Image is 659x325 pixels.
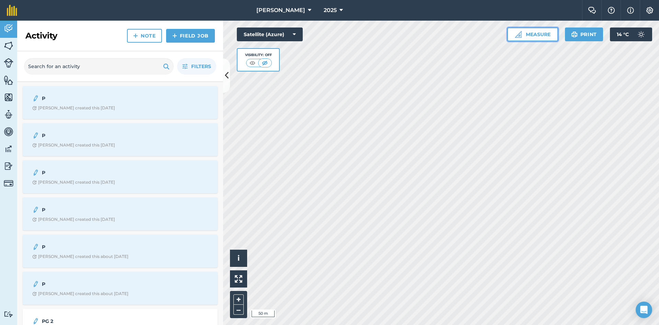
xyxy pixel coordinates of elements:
img: svg+xml;base64,PD94bWwgdmVyc2lvbj0iMS4wIiBlbmNvZGluZz0idXRmLTgiPz4KPCEtLSBHZW5lcmF0b3I6IEFkb2JlIE... [634,28,648,41]
button: 14 °C [610,28,652,41]
div: [PERSON_NAME] created this about [DATE] [32,254,128,259]
button: Measure [507,28,558,41]
img: Clock with arrow pointing clockwise [32,217,37,222]
img: svg+xml;base64,PD94bWwgdmVyc2lvbj0iMS4wIiBlbmNvZGluZz0idXRmLTgiPz4KPCEtLSBHZW5lcmF0b3I6IEFkb2JlIE... [4,161,13,171]
span: i [238,254,240,262]
a: PClock with arrow pointing clockwise[PERSON_NAME] created this [DATE] [27,202,213,226]
span: Filters [191,63,211,70]
img: svg+xml;base64,PD94bWwgdmVyc2lvbj0iMS4wIiBlbmNvZGluZz0idXRmLTgiPz4KPCEtLSBHZW5lcmF0b3I6IEFkb2JlIE... [4,178,13,188]
a: PClock with arrow pointing clockwise[PERSON_NAME] created this about [DATE] [27,276,213,301]
button: + [233,294,244,305]
span: 2025 [324,6,337,14]
strong: P [42,132,151,139]
img: svg+xml;base64,PD94bWwgdmVyc2lvbj0iMS4wIiBlbmNvZGluZz0idXRmLTgiPz4KPCEtLSBHZW5lcmF0b3I6IEFkb2JlIE... [4,127,13,137]
img: svg+xml;base64,PD94bWwgdmVyc2lvbj0iMS4wIiBlbmNvZGluZz0idXRmLTgiPz4KPCEtLSBHZW5lcmF0b3I6IEFkb2JlIE... [4,23,13,34]
a: Field Job [166,29,215,43]
a: Note [127,29,162,43]
img: svg+xml;base64,PD94bWwgdmVyc2lvbj0iMS4wIiBlbmNvZGluZz0idXRmLTgiPz4KPCEtLSBHZW5lcmF0b3I6IEFkb2JlIE... [32,94,39,102]
img: svg+xml;base64,PHN2ZyB4bWxucz0iaHR0cDovL3d3dy53My5vcmcvMjAwMC9zdmciIHdpZHRoPSI1NiIgaGVpZ2h0PSI2MC... [4,92,13,102]
img: Clock with arrow pointing clockwise [32,254,37,259]
div: [PERSON_NAME] created this [DATE] [32,142,115,148]
button: Print [565,28,603,41]
img: svg+xml;base64,PHN2ZyB4bWxucz0iaHR0cDovL3d3dy53My5vcmcvMjAwMC9zdmciIHdpZHRoPSIxOSIgaGVpZ2h0PSIyNC... [163,62,170,71]
button: Satellite (Azure) [237,28,303,41]
img: A cog icon [646,7,654,14]
input: Search for an activity [24,58,174,75]
img: svg+xml;base64,PD94bWwgdmVyc2lvbj0iMS4wIiBlbmNvZGluZz0idXRmLTgiPz4KPCEtLSBHZW5lcmF0b3I6IEFkb2JlIE... [32,169,39,177]
img: A question mark icon [607,7,615,14]
img: fieldmargin Logo [7,5,17,16]
img: svg+xml;base64,PD94bWwgdmVyc2lvbj0iMS4wIiBlbmNvZGluZz0idXRmLTgiPz4KPCEtLSBHZW5lcmF0b3I6IEFkb2JlIE... [4,144,13,154]
div: [PERSON_NAME] created this [DATE] [32,105,115,111]
img: svg+xml;base64,PD94bWwgdmVyc2lvbj0iMS4wIiBlbmNvZGluZz0idXRmLTgiPz4KPCEtLSBHZW5lcmF0b3I6IEFkb2JlIE... [4,58,13,68]
a: PClock with arrow pointing clockwise[PERSON_NAME] created this [DATE] [27,164,213,189]
strong: P [42,280,151,288]
button: Filters [177,58,216,75]
img: Clock with arrow pointing clockwise [32,106,37,110]
img: svg+xml;base64,PHN2ZyB4bWxucz0iaHR0cDovL3d3dy53My5vcmcvMjAwMC9zdmciIHdpZHRoPSI1MCIgaGVpZ2h0PSI0MC... [248,59,257,66]
img: svg+xml;base64,PD94bWwgdmVyc2lvbj0iMS4wIiBlbmNvZGluZz0idXRmLTgiPz4KPCEtLSBHZW5lcmF0b3I6IEFkb2JlIE... [4,109,13,120]
strong: P [42,95,151,102]
a: PClock with arrow pointing clockwise[PERSON_NAME] created this [DATE] [27,127,213,152]
strong: P [42,206,151,214]
h2: Activity [25,30,57,41]
span: 14 ° C [617,28,629,41]
div: [PERSON_NAME] created this about [DATE] [32,291,128,296]
img: svg+xml;base64,PHN2ZyB4bWxucz0iaHR0cDovL3d3dy53My5vcmcvMjAwMC9zdmciIHdpZHRoPSIxNCIgaGVpZ2h0PSIyNC... [172,32,177,40]
strong: P [42,243,151,251]
img: svg+xml;base64,PD94bWwgdmVyc2lvbj0iMS4wIiBlbmNvZGluZz0idXRmLTgiPz4KPCEtLSBHZW5lcmF0b3I6IEFkb2JlIE... [32,280,39,288]
img: svg+xml;base64,PHN2ZyB4bWxucz0iaHR0cDovL3d3dy53My5vcmcvMjAwMC9zdmciIHdpZHRoPSIxNyIgaGVpZ2h0PSIxNy... [627,6,634,14]
img: svg+xml;base64,PHN2ZyB4bWxucz0iaHR0cDovL3d3dy53My5vcmcvMjAwMC9zdmciIHdpZHRoPSI1NiIgaGVpZ2h0PSI2MC... [4,41,13,51]
img: Clock with arrow pointing clockwise [32,180,37,185]
img: svg+xml;base64,PHN2ZyB4bWxucz0iaHR0cDovL3d3dy53My5vcmcvMjAwMC9zdmciIHdpZHRoPSIxNCIgaGVpZ2h0PSIyNC... [133,32,138,40]
div: [PERSON_NAME] created this [DATE] [32,217,115,222]
img: svg+xml;base64,PHN2ZyB4bWxucz0iaHR0cDovL3d3dy53My5vcmcvMjAwMC9zdmciIHdpZHRoPSI1MCIgaGVpZ2h0PSI0MC... [261,59,269,66]
a: PClock with arrow pointing clockwise[PERSON_NAME] created this about [DATE] [27,239,213,263]
img: Two speech bubbles overlapping with the left bubble in the forefront [588,7,596,14]
strong: PG 2 [42,317,151,325]
img: svg+xml;base64,PHN2ZyB4bWxucz0iaHR0cDovL3d3dy53My5vcmcvMjAwMC9zdmciIHdpZHRoPSIxOSIgaGVpZ2h0PSIyNC... [571,30,578,39]
img: svg+xml;base64,PD94bWwgdmVyc2lvbj0iMS4wIiBlbmNvZGluZz0idXRmLTgiPz4KPCEtLSBHZW5lcmF0b3I6IEFkb2JlIE... [4,311,13,317]
span: [PERSON_NAME] [256,6,305,14]
img: Ruler icon [515,31,522,38]
button: i [230,250,247,267]
img: Clock with arrow pointing clockwise [32,292,37,296]
button: – [233,305,244,315]
div: Visibility: Off [245,52,272,58]
strong: P [42,169,151,176]
a: PClock with arrow pointing clockwise[PERSON_NAME] created this [DATE] [27,90,213,115]
img: svg+xml;base64,PHN2ZyB4bWxucz0iaHR0cDovL3d3dy53My5vcmcvMjAwMC9zdmciIHdpZHRoPSI1NiIgaGVpZ2h0PSI2MC... [4,75,13,85]
img: svg+xml;base64,PD94bWwgdmVyc2lvbj0iMS4wIiBlbmNvZGluZz0idXRmLTgiPz4KPCEtLSBHZW5lcmF0b3I6IEFkb2JlIE... [32,131,39,140]
img: svg+xml;base64,PD94bWwgdmVyc2lvbj0iMS4wIiBlbmNvZGluZz0idXRmLTgiPz4KPCEtLSBHZW5lcmF0b3I6IEFkb2JlIE... [32,206,39,214]
img: Four arrows, one pointing top left, one top right, one bottom right and the last bottom left [235,275,242,283]
div: Open Intercom Messenger [636,302,652,318]
img: Clock with arrow pointing clockwise [32,143,37,148]
img: svg+xml;base64,PD94bWwgdmVyc2lvbj0iMS4wIiBlbmNvZGluZz0idXRmLTgiPz4KPCEtLSBHZW5lcmF0b3I6IEFkb2JlIE... [32,243,39,251]
div: [PERSON_NAME] created this [DATE] [32,180,115,185]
